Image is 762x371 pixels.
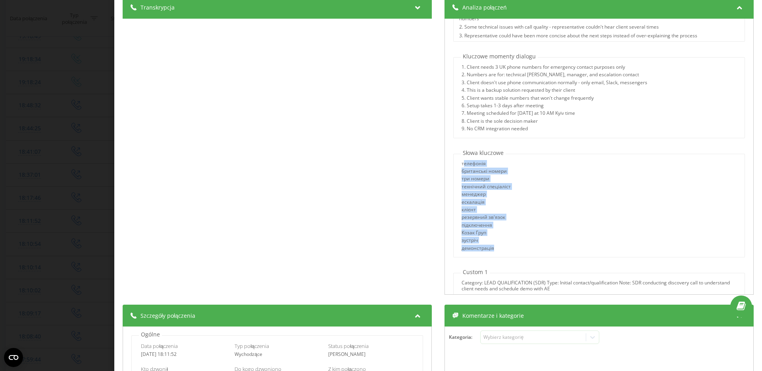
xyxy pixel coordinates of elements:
[462,214,511,222] div: резервний зв'язок
[459,24,739,33] div: 2. Some technical issues with call quality - representative couldn't hear client several times
[462,4,507,12] span: Analiza połączeń
[461,52,538,60] p: Kluczowe momenty dialogu
[141,342,178,350] span: Data połączenia
[462,280,736,292] div: Category: LEAD QUALIFICATION (SDR) Type: Initial contact/qualification Note: SDR conducting disco...
[462,230,511,238] div: Козак Груп
[462,245,511,253] div: демонстрація
[462,168,511,176] div: британські номери
[235,342,269,350] span: Typ połączenia
[462,161,511,168] div: телефонія
[462,184,511,191] div: технічний спеціаліст
[462,238,511,245] div: зустріч
[462,95,647,103] div: 5. Client wants stable numbers that won't change frequently
[235,351,262,357] span: Wychodzące
[462,126,647,133] div: 9. No CRM integration needed
[462,312,524,320] span: Komentarze i kategorie
[462,191,511,199] div: менеджер
[449,334,480,340] h4: Kategoria :
[461,149,506,157] p: Słowa kluczowe
[483,334,583,340] div: Wybierz kategorię
[462,80,647,87] div: 3. Client doesn't use phone communication normally - only email, Slack, messengers
[4,348,23,367] button: Open CMP widget
[461,268,490,276] p: Custom 1
[140,4,175,12] span: Transkrypcja
[462,87,647,95] div: 4. This is a backup solution requested by their client
[462,103,647,110] div: 6. Setup takes 1-3 days after meeting
[462,176,511,184] div: три номери
[328,351,366,357] span: [PERSON_NAME]
[462,110,647,118] div: 7. Meeting scheduled for [DATE] at 10 AM Kyiv time
[462,118,647,126] div: 8. Client is the sole decision maker
[459,33,739,41] div: 3. Representative could have been more concise about the next steps instead of over-explaining th...
[140,312,195,320] span: Szczegóły połączenia
[139,330,162,338] p: Ogólne
[462,222,511,230] div: підключення
[462,64,647,72] div: 1. Client needs 3 UK phone numbers for emergency contact purposes only
[328,342,369,350] span: Status połączenia
[462,207,511,214] div: клієнт
[462,199,511,207] div: ескалація
[141,352,226,357] div: [DATE] 18:11:52
[462,72,647,79] div: 2. Numbers are for: technical [PERSON_NAME], manager, and escalation contact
